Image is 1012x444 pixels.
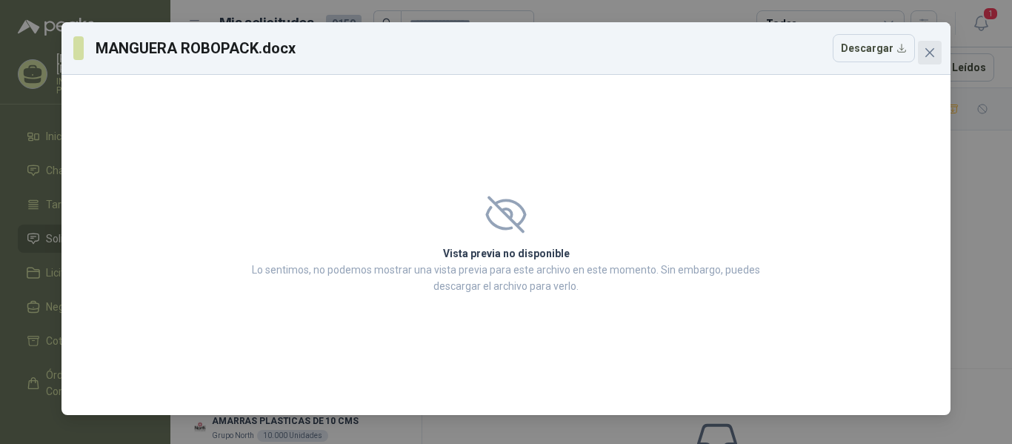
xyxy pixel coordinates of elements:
[833,34,915,62] button: Descargar
[96,37,297,59] h3: MANGUERA ROBOPACK.docx
[924,47,936,59] span: close
[918,41,942,64] button: Close
[247,245,765,262] h2: Vista previa no disponible
[247,262,765,294] p: Lo sentimos, no podemos mostrar una vista previa para este archivo en este momento. Sin embargo, ...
